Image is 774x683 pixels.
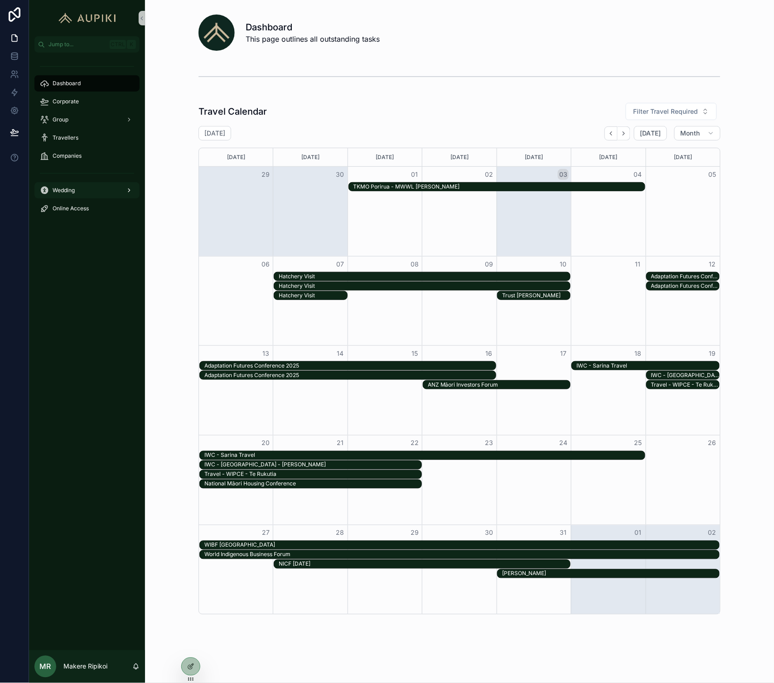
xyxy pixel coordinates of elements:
[204,480,421,488] div: National Māori Housing Conference
[576,362,719,370] div: IWC - Sarina Travel
[200,148,271,166] div: [DATE]
[409,259,420,270] button: 08
[558,169,569,180] button: 03
[707,528,718,538] button: 02
[484,348,494,359] button: 16
[502,292,570,299] div: Trust [PERSON_NAME]
[279,292,347,299] div: Hatchery Visit
[279,273,570,280] div: Hatchery Visit
[502,570,719,577] div: [PERSON_NAME]
[204,470,421,479] div: Travel - WIPCE - Te Rukutia
[198,148,721,615] div: Month View
[279,272,570,281] div: Hatchery Visit
[246,34,380,44] span: This page outlines all outstanding tasks
[626,103,717,120] button: Select Button
[640,129,661,137] span: [DATE]
[53,80,81,87] span: Dashboard
[204,461,421,469] div: IWC - Brisbane - Georgina King
[353,183,645,190] div: TKMO Porirua - MWWL [PERSON_NAME]
[110,40,126,49] span: Ctrl
[53,116,68,123] span: Group
[204,371,496,379] div: Adaptation Futures Conference 2025
[484,169,494,180] button: 02
[484,528,494,538] button: 30
[651,371,719,379] div: IWC - Brisbane - Georgina King
[335,348,346,359] button: 14
[633,528,643,538] button: 01
[204,362,496,370] div: Adaptation Futures Conference 2025
[353,183,645,191] div: TKMO Porirua - MWWL Manu Korero
[605,126,618,140] button: Back
[409,169,420,180] button: 01
[428,381,571,388] div: ANZ Māori Investors Forum
[279,282,570,290] div: Hatchery Visit
[502,291,570,300] div: Trust Hui
[204,372,496,379] div: Adaptation Futures Conference 2025
[204,461,421,469] div: IWC - [GEOGRAPHIC_DATA] - [PERSON_NAME]
[204,362,496,369] div: Adaptation Futures Conference 2025
[279,291,347,300] div: Hatchery Visit
[204,542,719,549] div: WIBF [GEOGRAPHIC_DATA]
[260,438,271,449] button: 20
[246,21,380,34] h1: Dashboard
[53,187,75,194] span: Wedding
[651,282,719,290] div: Adaptation Futures Conference 2025
[34,75,140,92] a: Dashboard
[558,348,569,359] button: 17
[34,130,140,146] a: Travellers
[573,148,644,166] div: [DATE]
[204,452,645,459] div: IWC - Sarina Travel
[651,381,719,389] div: Travel - WIPCE - Te Rukutia
[651,273,719,280] div: Adaptation Futures Conference 2025
[53,134,78,141] span: Travellers
[53,152,82,160] span: Companies
[54,11,120,25] img: App logo
[707,259,718,270] button: 12
[424,148,495,166] div: [DATE]
[34,148,140,164] a: Companies
[34,111,140,128] a: Group
[204,551,719,558] div: World Indigenous Business Forum
[53,205,89,212] span: Online Access
[558,438,569,449] button: 24
[204,471,421,478] div: Travel - WIPCE - Te Rukutia
[335,528,346,538] button: 28
[428,381,571,389] div: ANZ Māori Investors Forum
[335,259,346,270] button: 07
[484,259,494,270] button: 09
[648,148,719,166] div: [DATE]
[335,169,346,180] button: 30
[204,551,719,559] div: World Indigenous Business Forum
[558,259,569,270] button: 10
[260,348,271,359] button: 13
[651,381,719,388] div: Travel - WIPCE - Te Rukutia
[502,570,719,578] div: Te Kakano
[63,662,107,671] p: Makere Ripikoi
[29,53,145,228] div: scrollable content
[349,148,421,166] div: [DATE]
[275,148,346,166] div: [DATE]
[260,169,271,180] button: 29
[198,105,267,118] h1: Travel Calendar
[618,126,630,140] button: Next
[34,36,140,53] button: Jump to...CtrlK
[633,438,643,449] button: 25
[53,98,79,105] span: Corporate
[674,126,721,140] button: Month
[279,560,570,568] div: NICF Oct 2025
[484,438,494,449] button: 23
[409,528,420,538] button: 29
[34,93,140,110] a: Corporate
[260,259,271,270] button: 06
[409,438,420,449] button: 22
[707,438,718,449] button: 26
[204,451,645,460] div: IWC - Sarina Travel
[651,272,719,281] div: Adaptation Futures Conference 2025
[279,561,570,568] div: NICF [DATE]
[707,348,718,359] button: 19
[633,169,643,180] button: 04
[498,148,570,166] div: [DATE]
